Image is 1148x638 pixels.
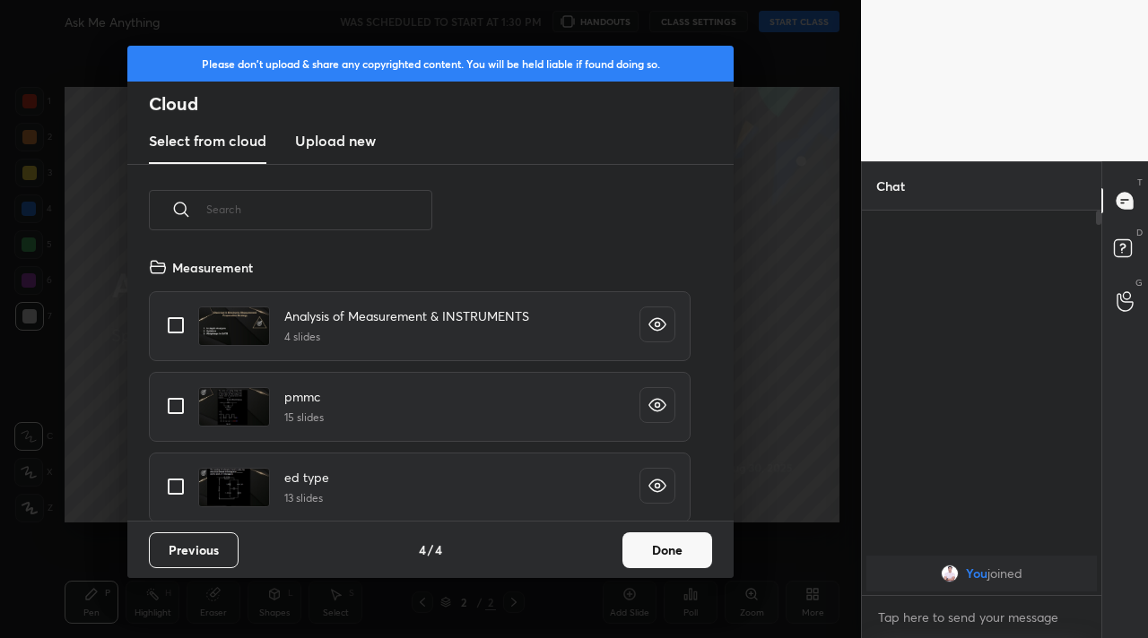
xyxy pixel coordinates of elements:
img: e6b38c85eb1c47a285307284920bdc85.jpg [941,565,959,582]
h4: 4 [435,540,442,559]
p: G [1135,276,1143,289]
h3: Upload new [295,130,376,151]
img: 1704803078TF6GHD.pdf [198,306,270,346]
h4: / [428,540,433,559]
h4: Analysis of Measurement & INSTRUMENTS [284,306,529,325]
h3: Select from cloud [149,130,266,151]
h4: pmmc [284,387,324,406]
p: D [1136,226,1143,239]
span: You [966,566,987,581]
h2: Cloud [149,92,734,116]
h5: 4 slides [284,329,529,345]
h4: ed type [284,468,329,487]
div: grid [127,251,712,521]
button: Previous [149,532,239,568]
h4: 4 [419,540,426,559]
div: Please don't upload & share any copyrighted content. You will be held liable if found doing so. [127,46,734,82]
input: Search [206,171,432,247]
button: Done [622,532,712,568]
p: Chat [862,162,919,210]
h5: 15 slides [284,410,324,426]
span: joined [987,566,1022,581]
div: grid [862,552,1101,595]
p: T [1137,176,1143,189]
img: 1705077843N2CN79.pdf [198,468,270,507]
h4: Measurement [172,258,253,277]
img: 17048086995A03HC.pdf [198,387,270,427]
h5: 13 slides [284,490,329,506]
